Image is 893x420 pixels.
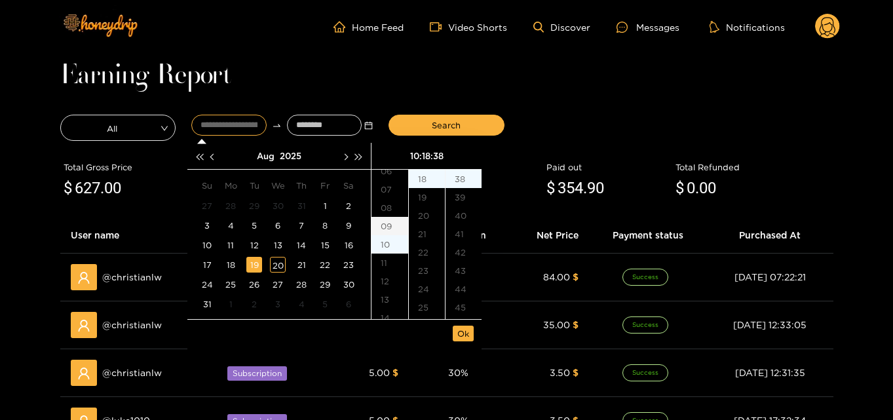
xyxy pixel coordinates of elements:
[61,119,176,137] span: All
[573,368,579,377] span: $
[100,179,121,197] span: .00
[457,327,469,340] span: Ok
[195,275,219,294] td: 2025-08-24
[64,176,72,201] span: $
[64,161,218,174] div: Total Gross Price
[242,196,266,216] td: 2025-07-29
[550,368,570,377] span: 3.50
[409,261,445,280] div: 23
[446,188,482,206] div: 39
[533,22,590,33] a: Discover
[242,294,266,314] td: 2025-09-02
[341,218,356,233] div: 9
[195,216,219,235] td: 2025-08-03
[337,196,360,216] td: 2025-08-02
[337,255,360,275] td: 2025-08-23
[675,161,830,174] div: Total Refunded
[270,218,286,233] div: 6
[573,272,579,282] span: $
[446,170,482,188] div: 38
[589,218,708,254] th: Payment status
[377,143,476,169] div: 10:18:38
[446,316,482,335] div: 46
[409,170,445,188] div: 18
[77,319,90,332] span: user
[266,175,290,196] th: We
[294,296,309,312] div: 4
[317,237,333,253] div: 15
[735,368,805,377] span: [DATE] 12:31:35
[371,272,408,290] div: 12
[432,119,461,132] span: Search
[102,366,162,380] span: @ christianlw
[246,257,262,273] div: 19
[272,121,282,130] span: to
[446,280,482,298] div: 44
[77,367,90,380] span: user
[392,368,398,377] span: $
[341,277,356,292] div: 30
[242,175,266,196] th: Tu
[270,257,286,273] div: 20
[219,235,242,255] td: 2025-08-11
[223,296,238,312] div: 1
[371,235,408,254] div: 10
[223,237,238,253] div: 11
[622,364,668,381] span: Success
[337,235,360,255] td: 2025-08-16
[290,175,313,196] th: Th
[290,294,313,314] td: 2025-09-04
[333,21,404,33] a: Home Feed
[219,255,242,275] td: 2025-08-18
[733,320,807,330] span: [DATE] 12:33:05
[290,275,313,294] td: 2025-08-28
[337,275,360,294] td: 2025-08-30
[290,255,313,275] td: 2025-08-21
[223,218,238,233] div: 4
[199,198,215,214] div: 27
[371,254,408,272] div: 11
[687,179,695,197] span: 0
[242,235,266,255] td: 2025-08-12
[266,294,290,314] td: 2025-09-03
[223,198,238,214] div: 28
[294,257,309,273] div: 21
[622,316,668,334] span: Success
[223,257,238,273] div: 18
[313,255,337,275] td: 2025-08-22
[317,257,333,273] div: 22
[317,277,333,292] div: 29
[199,237,215,253] div: 10
[734,272,806,282] span: [DATE] 07:22:21
[337,175,360,196] th: Sa
[317,198,333,214] div: 1
[409,206,445,225] div: 20
[313,175,337,196] th: Fr
[246,218,262,233] div: 5
[617,20,679,35] div: Messages
[219,175,242,196] th: Mo
[706,20,789,33] button: Notifications
[313,235,337,255] td: 2025-08-15
[246,277,262,292] div: 26
[266,235,290,255] td: 2025-08-13
[60,218,205,254] th: User name
[266,275,290,294] td: 2025-08-27
[242,255,266,275] td: 2025-08-19
[270,277,286,292] div: 27
[446,298,482,316] div: 45
[371,217,408,235] div: 09
[242,275,266,294] td: 2025-08-26
[270,237,286,253] div: 13
[409,188,445,206] div: 19
[246,296,262,312] div: 2
[266,255,290,275] td: 2025-08-20
[60,67,833,85] h1: Earning Report
[543,320,570,330] span: 35.00
[102,270,162,284] span: @ christianlw
[246,198,262,214] div: 29
[317,218,333,233] div: 8
[371,162,408,180] div: 06
[102,318,162,332] span: @ christianlw
[546,161,669,174] div: Paid out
